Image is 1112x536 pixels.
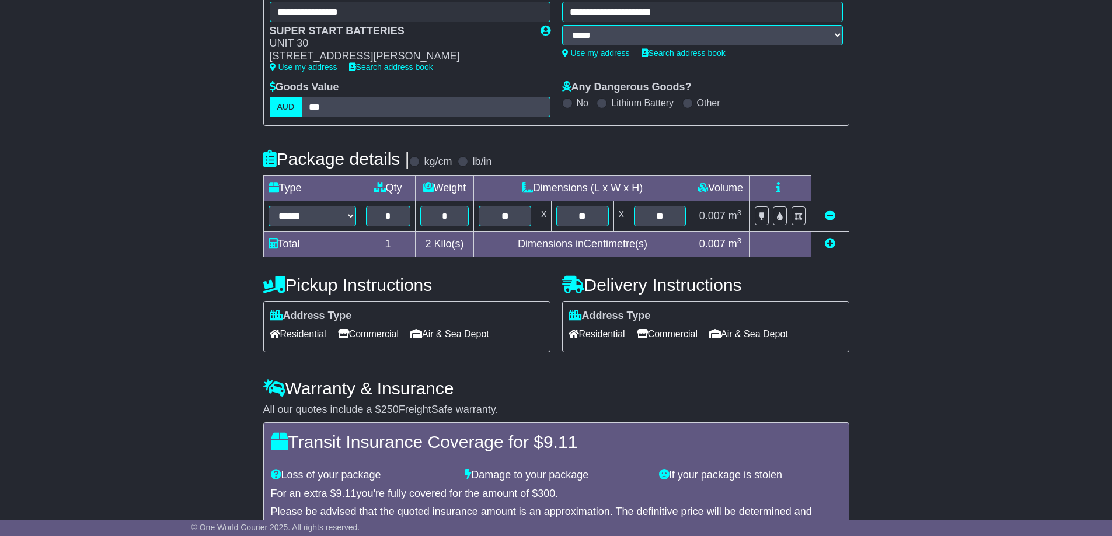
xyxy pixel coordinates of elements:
[737,208,742,217] sup: 3
[562,48,630,58] a: Use my address
[270,325,326,343] span: Residential
[415,231,474,257] td: Kilo(s)
[728,238,742,250] span: m
[424,156,452,169] label: kg/cm
[191,523,360,532] span: © One World Courier 2025. All rights reserved.
[270,97,302,117] label: AUD
[474,175,691,201] td: Dimensions (L x W x H)
[536,201,552,231] td: x
[415,175,474,201] td: Weight
[270,50,529,63] div: [STREET_ADDRESS][PERSON_NAME]
[271,488,842,500] div: For an extra $ you're fully covered for the amount of $ .
[381,404,399,415] span: 250
[543,432,577,451] span: 9.11
[263,231,361,257] td: Total
[459,469,653,482] div: Damage to your package
[611,97,674,108] label: Lithium Battery
[569,310,651,323] label: Address Type
[728,210,742,222] span: m
[562,275,849,295] h4: Delivery Instructions
[263,275,550,295] h4: Pickup Instructions
[410,325,489,343] span: Air & Sea Depot
[349,62,433,72] a: Search address book
[569,325,625,343] span: Residential
[691,175,750,201] td: Volume
[263,379,849,398] h4: Warranty & Insurance
[270,25,529,38] div: SUPER START BATTERIES
[271,432,842,451] h4: Transit Insurance Coverage for $
[361,231,415,257] td: 1
[538,488,555,499] span: 300
[336,488,357,499] span: 9.11
[825,238,835,250] a: Add new item
[263,175,361,201] td: Type
[613,201,629,231] td: x
[263,149,410,169] h4: Package details |
[474,231,691,257] td: Dimensions in Centimetre(s)
[709,325,788,343] span: Air & Sea Depot
[825,210,835,222] a: Remove this item
[699,210,726,222] span: 0.007
[270,62,337,72] a: Use my address
[270,81,339,94] label: Goods Value
[425,238,431,250] span: 2
[271,506,842,531] div: Please be advised that the quoted insurance amount is an approximation. The definitive price will...
[699,238,726,250] span: 0.007
[653,469,848,482] div: If your package is stolen
[263,404,849,416] div: All our quotes include a $ FreightSafe warranty.
[270,310,352,323] label: Address Type
[361,175,415,201] td: Qty
[472,156,491,169] label: lb/in
[562,81,692,94] label: Any Dangerous Goods?
[642,48,726,58] a: Search address book
[338,325,399,343] span: Commercial
[697,97,720,108] label: Other
[737,236,742,245] sup: 3
[265,469,459,482] div: Loss of your package
[270,37,529,50] div: UNIT 30
[637,325,698,343] span: Commercial
[577,97,588,108] label: No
